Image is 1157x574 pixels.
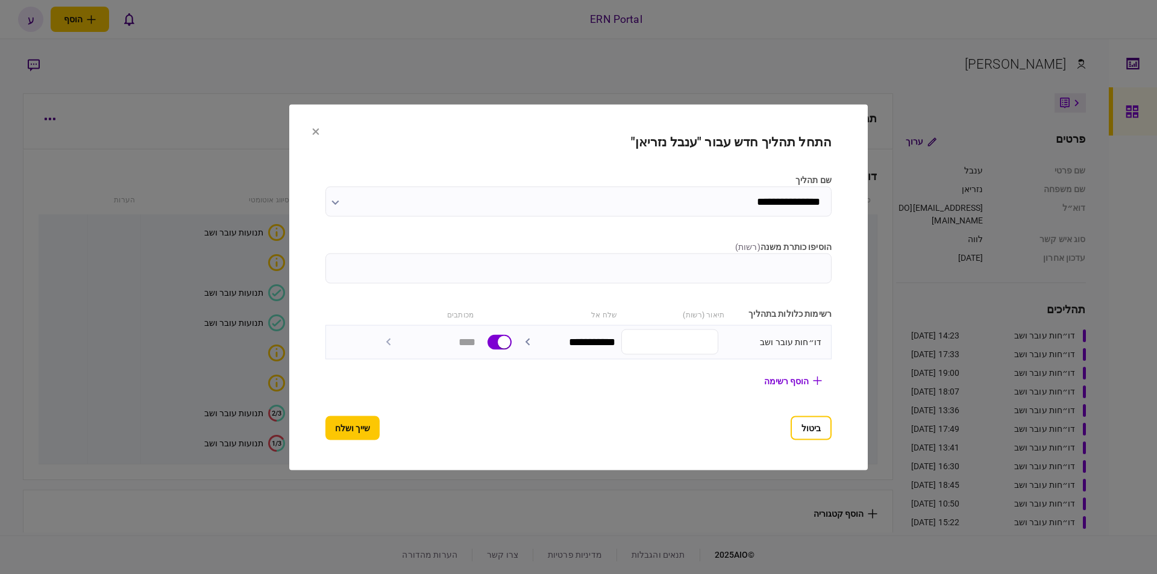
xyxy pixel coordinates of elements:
div: תיאור (רשות) [623,307,724,320]
div: רשימות כלולות בתהליך [730,307,832,320]
div: מכותבים [372,307,474,320]
span: ( רשות ) [735,242,760,251]
button: ביטול [791,416,832,440]
input: שם תהליך [325,186,832,216]
div: דו״חות עובר ושב [724,335,821,348]
label: הוסיפו כותרת משנה [325,240,832,253]
label: שם תהליך [325,173,832,186]
div: שלח אל [516,307,617,320]
input: הוסיפו כותרת משנה [325,253,832,283]
h2: התחל תהליך חדש עבור "ענבל נזריאן" [325,134,832,149]
button: שייך ושלח [325,416,380,440]
button: הוסף רשימה [754,370,832,392]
